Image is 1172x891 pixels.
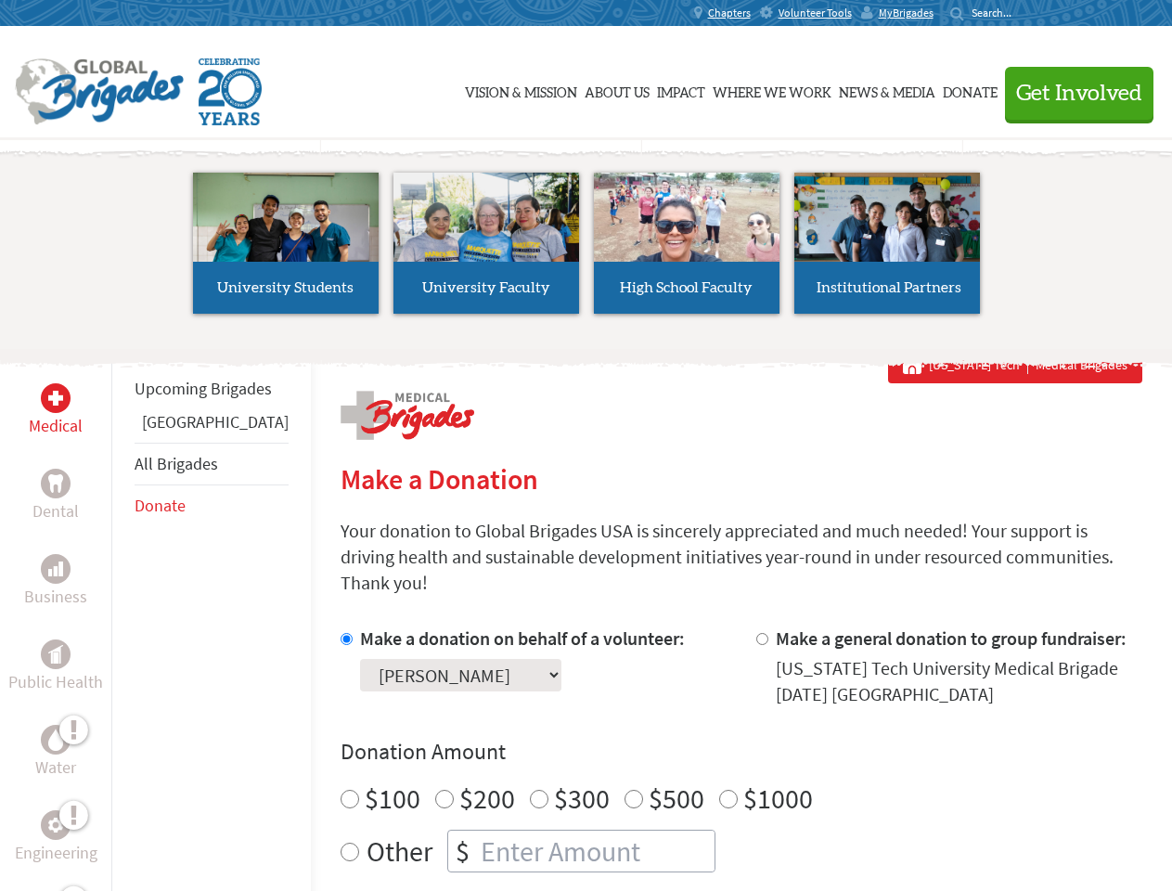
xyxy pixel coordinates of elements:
[8,639,103,695] a: Public HealthPublic Health
[48,645,63,664] img: Public Health
[48,818,63,833] img: Engineering
[199,58,262,125] img: Global Brigades Celebrating 20 Years
[713,44,831,136] a: Where We Work
[32,469,79,524] a: DentalDental
[41,469,71,498] div: Dental
[972,6,1024,19] input: Search...
[48,562,63,576] img: Business
[41,554,71,584] div: Business
[360,626,685,650] label: Make a donation on behalf of a volunteer:
[743,781,813,816] label: $1000
[477,831,715,872] input: Enter Amount
[879,6,934,20] span: MyBrigades
[32,498,79,524] p: Dental
[35,725,76,781] a: WaterWater
[135,485,289,526] li: Donate
[135,495,186,516] a: Donate
[29,413,83,439] p: Medical
[620,280,753,295] span: High School Faculty
[135,443,289,485] li: All Brigades
[817,280,961,295] span: Institutional Partners
[1016,83,1142,105] span: Get Involved
[15,810,97,866] a: EngineeringEngineering
[839,44,935,136] a: News & Media
[48,729,63,750] img: Water
[708,6,751,20] span: Chapters
[24,554,87,610] a: BusinessBusiness
[365,781,420,816] label: $100
[15,840,97,866] p: Engineering
[41,383,71,413] div: Medical
[341,737,1142,767] h4: Donation Amount
[465,44,577,136] a: Vision & Mission
[41,810,71,840] div: Engineering
[794,173,980,314] a: Institutional Partners
[776,626,1127,650] label: Make a general donation to group fundraiser:
[35,755,76,781] p: Water
[41,725,71,755] div: Water
[649,781,704,816] label: $500
[41,639,71,669] div: Public Health
[193,173,379,296] img: menu_brigades_submenu_1.jpg
[393,173,579,314] a: University Faculty
[217,280,354,295] span: University Students
[15,58,184,125] img: Global Brigades Logo
[554,781,610,816] label: $300
[794,173,980,296] img: menu_brigades_submenu_4.jpg
[48,391,63,406] img: Medical
[448,831,477,872] div: $
[135,409,289,443] li: Ghana
[135,453,218,474] a: All Brigades
[594,173,779,263] img: menu_brigades_submenu_3.jpg
[135,368,289,409] li: Upcoming Brigades
[135,378,272,399] a: Upcoming Brigades
[657,44,705,136] a: Impact
[193,173,379,314] a: University Students
[341,462,1142,496] h2: Make a Donation
[459,781,515,816] label: $200
[585,44,650,136] a: About Us
[779,6,852,20] span: Volunteer Tools
[393,173,579,297] img: menu_brigades_submenu_2.jpg
[29,383,83,439] a: MedicalMedical
[422,280,550,295] span: University Faculty
[776,655,1142,707] div: [US_STATE] Tech University Medical Brigade [DATE] [GEOGRAPHIC_DATA]
[341,391,474,440] img: logo-medical.png
[594,173,779,314] a: High School Faculty
[142,411,289,433] a: [GEOGRAPHIC_DATA]
[24,584,87,610] p: Business
[1005,67,1153,120] button: Get Involved
[943,44,998,136] a: Donate
[8,669,103,695] p: Public Health
[341,518,1142,596] p: Your donation to Global Brigades USA is sincerely appreciated and much needed! Your support is dr...
[48,474,63,492] img: Dental
[367,830,432,872] label: Other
